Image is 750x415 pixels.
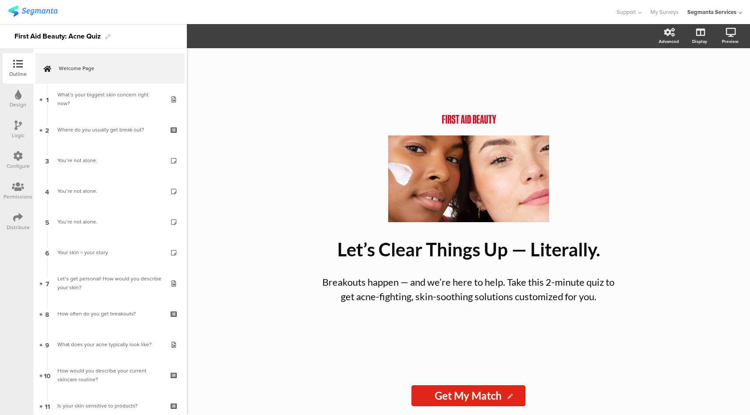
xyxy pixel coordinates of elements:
span: 3 [45,156,49,165]
a: 3 You’re not alone. [36,145,185,176]
div: Design [10,101,26,109]
div: Logic [12,131,25,139]
div: Permissions [4,193,32,201]
a: 9 What does your acne typically look like? [36,329,185,360]
div: Outline [9,70,27,78]
p: Breakouts happen — and we’re here to help. Take this 2-minute quiz to get acne-fighting, skin-soo... [315,275,622,304]
span: Support [617,8,636,16]
div: Advanced [659,38,679,45]
div: Where do you usually get break out? [57,125,162,134]
div: You’re not alone. [57,217,162,226]
a: 8 How often do you get breakouts? [36,298,185,329]
input: Start [411,385,526,406]
span: 9 [45,340,49,349]
span: 4 [45,186,49,196]
div: Distribute [7,223,30,231]
span: 5 [45,217,49,227]
div: You’re not alone. [57,187,162,195]
div: First Aid Beauty: Acne Quiz [14,29,101,43]
div: Display [692,38,707,45]
div: What does your acne typically look like? [57,340,162,349]
a: 6 Your skin = your story. [36,237,185,268]
a: 7 Let’s get personal! How would you describe your skin? [36,268,185,298]
div: Is your skin sensitive to products? [57,401,162,410]
span: 8 [45,309,49,319]
span: 6 [45,248,49,257]
a: 1 What’s your biggest skin concern right now? [36,84,185,114]
a: Welcome Page [36,53,185,84]
div: What’s your biggest skin concern right now? [57,90,162,108]
div: You’re not alone. [57,156,162,165]
div: How often do you get breakouts? [57,309,162,318]
a: 2 Where do you usually get break out? [36,114,185,145]
div: Configure [7,162,30,170]
span: 1 [46,94,49,104]
div: Let’s get personal! How would you describe your skin? [57,274,162,292]
span: 7 [46,278,49,288]
span: 2 [45,125,49,135]
a: 4 You’re not alone. [36,176,185,206]
img: segmanta logo [8,6,57,17]
div: How would you describe your current skincare routine? [57,366,162,384]
div: Preview [722,38,739,45]
div: Your skin = your story. [57,248,162,257]
span: 11 [45,401,50,411]
span: 10 [44,370,50,380]
div: Segmanta Services [687,8,736,16]
a: 5 You’re not alone. [36,206,185,237]
span: Welcome Page [59,64,171,73]
a: 10 How would you describe your current skincare routine? [36,360,185,390]
p: Let’s Clear Things Up — Literally. [306,238,631,260]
